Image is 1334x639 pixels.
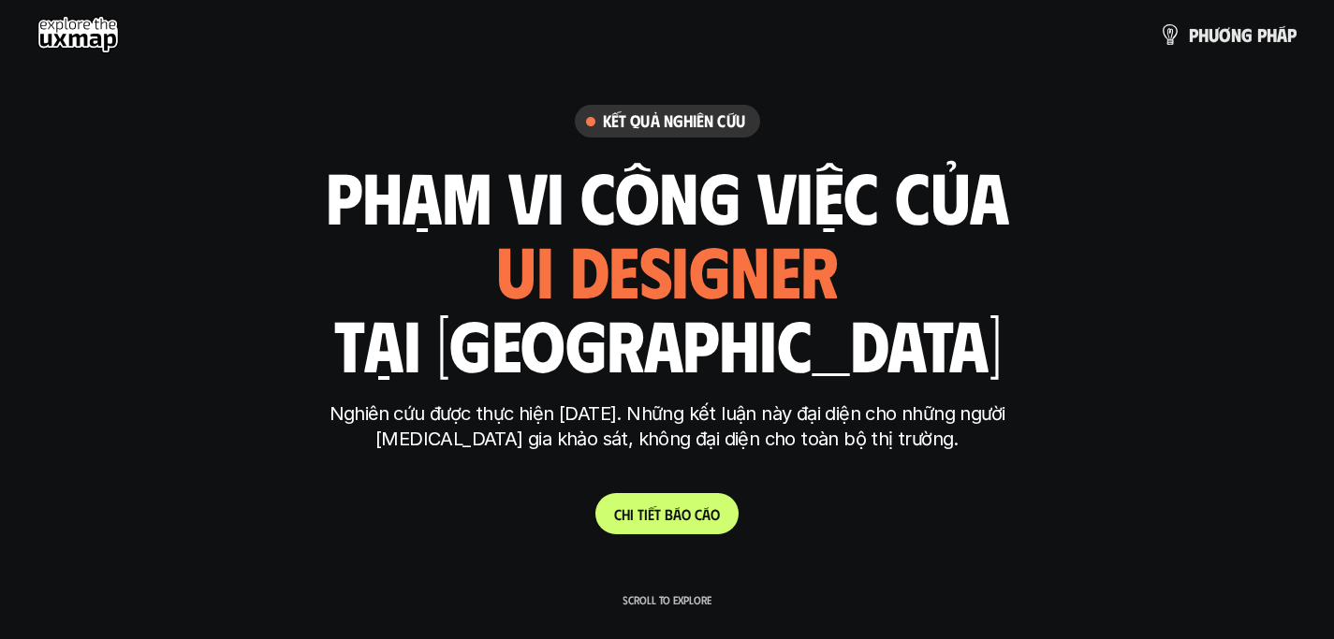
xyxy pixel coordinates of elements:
[682,505,691,523] span: o
[630,505,634,523] span: i
[711,505,720,523] span: o
[623,593,711,606] p: Scroll to explore
[695,505,702,523] span: c
[654,505,661,523] span: t
[644,505,648,523] span: i
[1189,24,1198,45] span: p
[1287,24,1297,45] span: p
[1219,24,1231,45] span: ơ
[1231,24,1241,45] span: n
[665,505,673,523] span: b
[1159,16,1297,53] a: phươngpháp
[638,505,644,523] span: t
[622,505,630,523] span: h
[1241,24,1253,45] span: g
[603,110,745,132] h6: Kết quả nghiên cứu
[1198,24,1209,45] span: h
[1267,24,1277,45] span: h
[702,505,711,523] span: á
[316,401,1019,452] p: Nghiên cứu được thực hiện [DATE]. Những kết luận này đại diện cho những người [MEDICAL_DATA] gia ...
[1257,24,1267,45] span: p
[1277,24,1287,45] span: á
[326,156,1009,235] h1: phạm vi công việc của
[648,505,654,523] span: ế
[333,304,1001,383] h1: tại [GEOGRAPHIC_DATA]
[673,505,682,523] span: á
[595,493,739,534] a: Chitiếtbáocáo
[1209,24,1219,45] span: ư
[614,505,622,523] span: C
